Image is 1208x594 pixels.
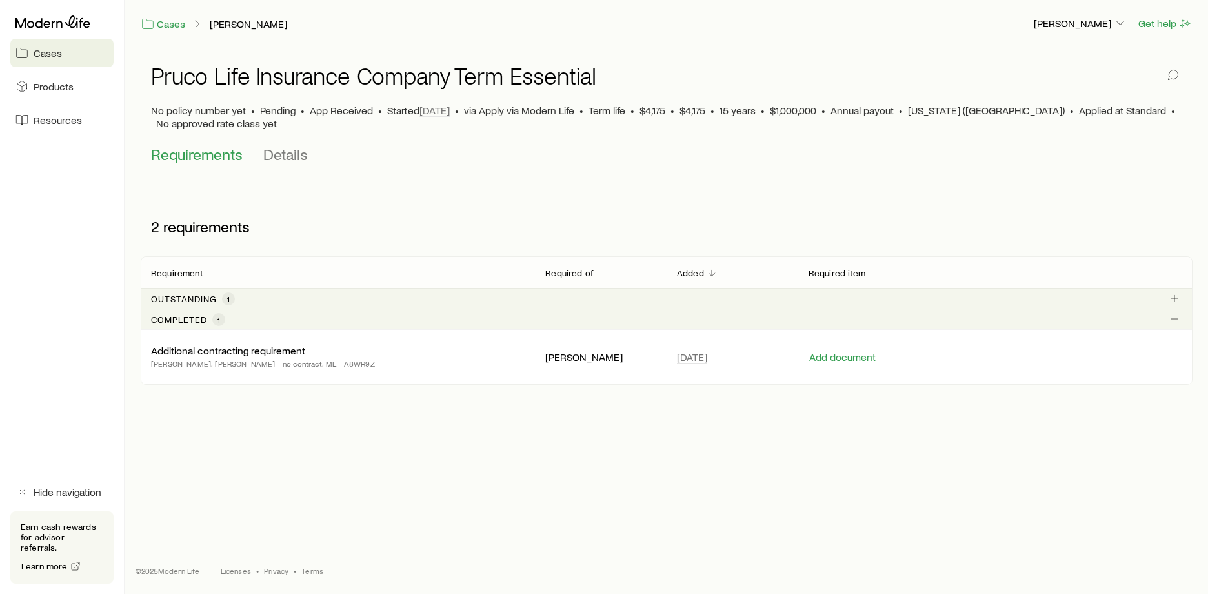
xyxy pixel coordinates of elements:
button: [PERSON_NAME] [1033,16,1127,32]
a: Licenses [221,566,251,576]
p: Requirement [151,268,203,278]
span: requirements [163,218,250,236]
a: Terms [301,566,323,576]
span: Products [34,80,74,93]
p: Pending [260,104,296,117]
a: Cases [10,39,114,67]
span: Annual payout [830,104,894,117]
span: App Received [310,104,373,117]
p: Required of [545,268,594,278]
p: [PERSON_NAME]; [PERSON_NAME] - no contract; ML - A8WR9Z [151,357,375,370]
a: Resources [10,106,114,134]
span: [DATE] [677,351,707,364]
span: • [710,104,714,117]
span: 1 [227,294,230,304]
span: [US_STATE] ([GEOGRAPHIC_DATA]) [908,104,1065,117]
span: 2 [151,218,159,236]
span: • [579,104,583,117]
h1: Pruco Life Insurance Company Term Essential [151,63,596,88]
span: • [251,104,255,117]
p: Outstanding [151,294,217,304]
span: Resources [34,114,82,127]
span: • [761,104,765,117]
p: [PERSON_NAME] [1034,17,1127,30]
span: • [630,104,634,117]
span: [DATE] [419,104,450,117]
span: No policy number yet [151,104,246,117]
span: • [899,104,903,117]
button: Hide navigation [10,478,114,506]
p: [PERSON_NAME] [545,351,656,364]
span: • [301,104,305,117]
span: No approved rate class yet [156,117,277,130]
p: © 2025 Modern Life [136,566,200,576]
span: 15 years [720,104,756,117]
a: Privacy [264,566,288,576]
span: Cases [34,46,62,59]
p: Added [677,268,704,278]
p: Completed [151,314,207,325]
button: Get help [1138,16,1193,31]
p: Required item [809,268,865,278]
span: 1 [217,314,220,325]
a: [PERSON_NAME] [209,18,288,30]
span: Applied at Standard [1079,104,1166,117]
button: Add document [809,351,876,364]
p: Started [387,104,450,117]
span: • [1171,104,1175,117]
span: $1,000,000 [770,104,816,117]
span: $4,175 [639,104,665,117]
a: Products [10,72,114,101]
div: Application details tabs [151,145,1182,176]
span: • [294,566,296,576]
p: Additional contracting requirement [151,344,305,357]
span: • [670,104,674,117]
span: Hide navigation [34,486,101,498]
span: • [821,104,825,117]
span: • [256,566,259,576]
p: Earn cash rewards for advisor referrals. [21,522,103,553]
span: Details [263,145,308,163]
span: $4,175 [679,104,705,117]
span: Learn more [21,562,68,571]
span: • [455,104,459,117]
span: Requirements [151,145,243,163]
span: • [378,104,382,117]
span: Term life [589,104,625,117]
div: Earn cash rewards for advisor referrals.Learn more [10,511,114,584]
a: Cases [141,17,186,32]
span: • [1070,104,1074,117]
span: via Apply via Modern Life [464,104,574,117]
